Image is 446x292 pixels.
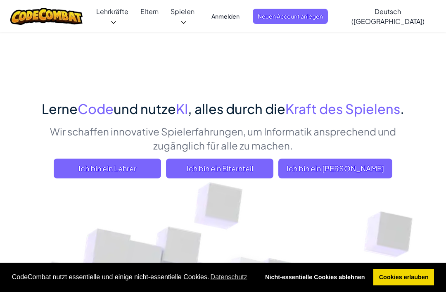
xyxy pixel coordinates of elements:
[278,159,392,178] button: Ich bin ein [PERSON_NAME]
[29,124,417,152] p: Wir schaffen innovative Spielerfahrungen, um Informatik ansprechend und zugänglich für alle zu ma...
[188,100,285,117] span: , alles durch die
[206,9,244,24] button: Anmelden
[400,100,404,117] span: .
[10,8,83,25] img: CodeCombat logo
[171,7,195,16] span: Spielen
[259,269,370,286] a: deny cookies
[285,100,400,117] span: Kraft des Spielens
[12,271,253,283] span: CodeCombat nutzt essentielle und einige nicht-essentielle Cookies.
[373,269,434,286] a: allow cookies
[209,271,248,283] a: learn more about cookies
[54,159,161,178] a: Ich bin ein Lehrer
[78,100,114,117] span: Code
[96,7,128,16] span: Lehrkräfte
[114,100,176,117] span: und nutze
[166,159,273,178] a: Ich bin ein Elternteil
[42,100,78,117] span: Lerne
[176,100,188,117] span: KI
[351,7,425,26] span: Deutsch ([GEOGRAPHIC_DATA])
[253,9,328,24] button: Neuen Account anlegen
